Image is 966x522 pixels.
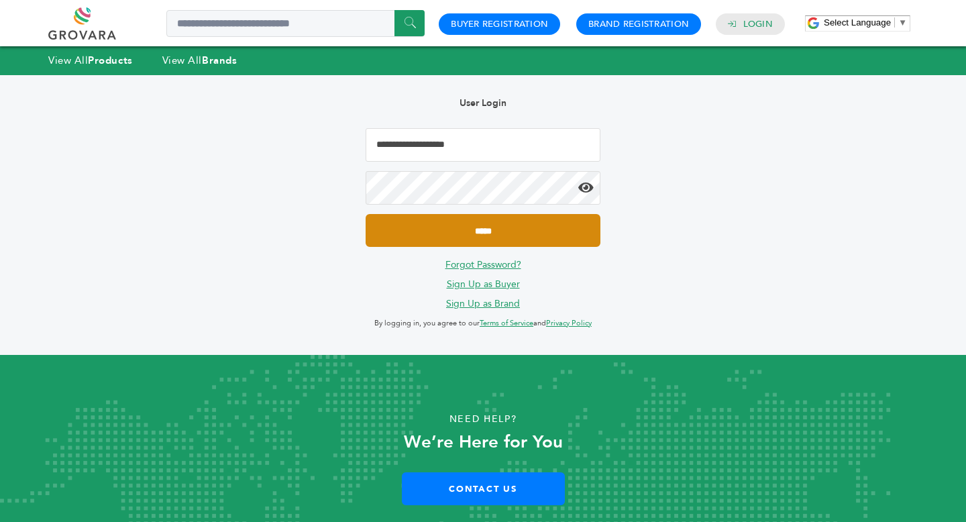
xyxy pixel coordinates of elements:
[366,315,600,331] p: By logging in, you agree to our and
[480,318,533,328] a: Terms of Service
[366,171,600,205] input: Password
[824,17,907,28] a: Select Language​
[166,10,425,37] input: Search a product or brand...
[202,54,237,67] strong: Brands
[48,409,918,429] p: Need Help?
[88,54,132,67] strong: Products
[402,472,565,505] a: Contact Us
[366,128,600,162] input: Email Address
[162,54,237,67] a: View AllBrands
[445,258,521,271] a: Forgot Password?
[446,297,520,310] a: Sign Up as Brand
[898,17,907,28] span: ▼
[460,97,506,109] b: User Login
[894,17,895,28] span: ​
[48,54,133,67] a: View AllProducts
[447,278,520,291] a: Sign Up as Buyer
[404,430,563,454] strong: We’re Here for You
[824,17,891,28] span: Select Language
[546,318,592,328] a: Privacy Policy
[588,18,689,30] a: Brand Registration
[743,18,773,30] a: Login
[451,18,548,30] a: Buyer Registration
